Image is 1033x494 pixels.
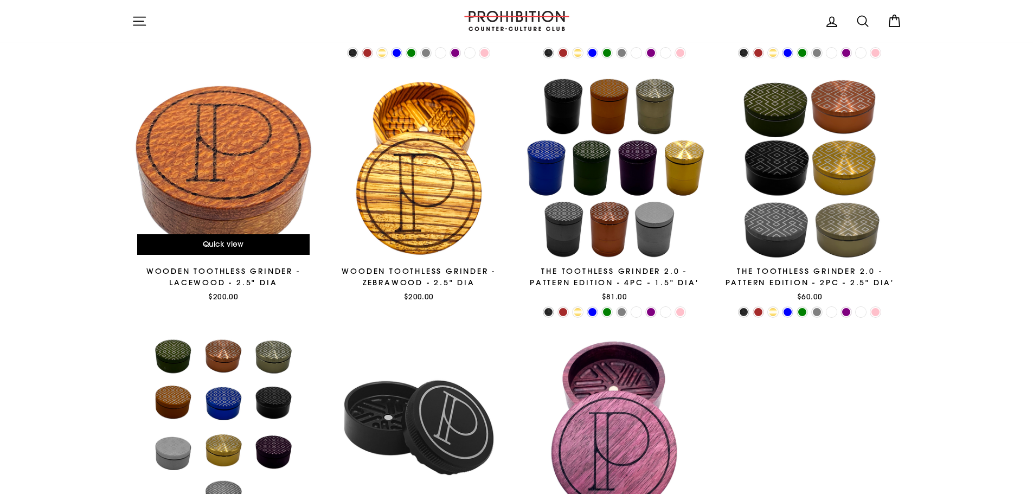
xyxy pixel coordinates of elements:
div: $200.00 [132,291,316,302]
a: WOODEN TOOTHLESS GRINDER - ZEBRAWOOD - 2.5" DIA$200.00 [327,76,511,305]
span: Quick view [203,239,244,249]
img: PROHIBITION COUNTER-CULTURE CLUB [463,11,571,31]
div: $60.00 [718,291,902,302]
a: The Toothless Grinder 2.0 - Pattern Edition - 2PC - 2.5" Dia'$60.00 [718,76,902,305]
div: The Toothless Grinder 2.0 - Pattern Edition - 2PC - 2.5" Dia' [718,266,902,288]
div: WOODEN TOOTHLESS GRINDER - ZEBRAWOOD - 2.5" DIA [327,266,511,288]
a: The Toothless Grinder 2.0 - Pattern Edition - 4PC - 1.5" Dia'$81.00 [523,76,707,305]
a: Quick view WOODEN TOOTHLESS GRINDER - LACEWOOD - 2.5" DIA$200.00 [132,76,316,305]
div: The Toothless Grinder 2.0 - Pattern Edition - 4PC - 1.5" Dia' [523,266,707,288]
div: $200.00 [327,291,511,302]
div: WOODEN TOOTHLESS GRINDER - LACEWOOD - 2.5" DIA [132,266,316,288]
div: $81.00 [523,291,707,302]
